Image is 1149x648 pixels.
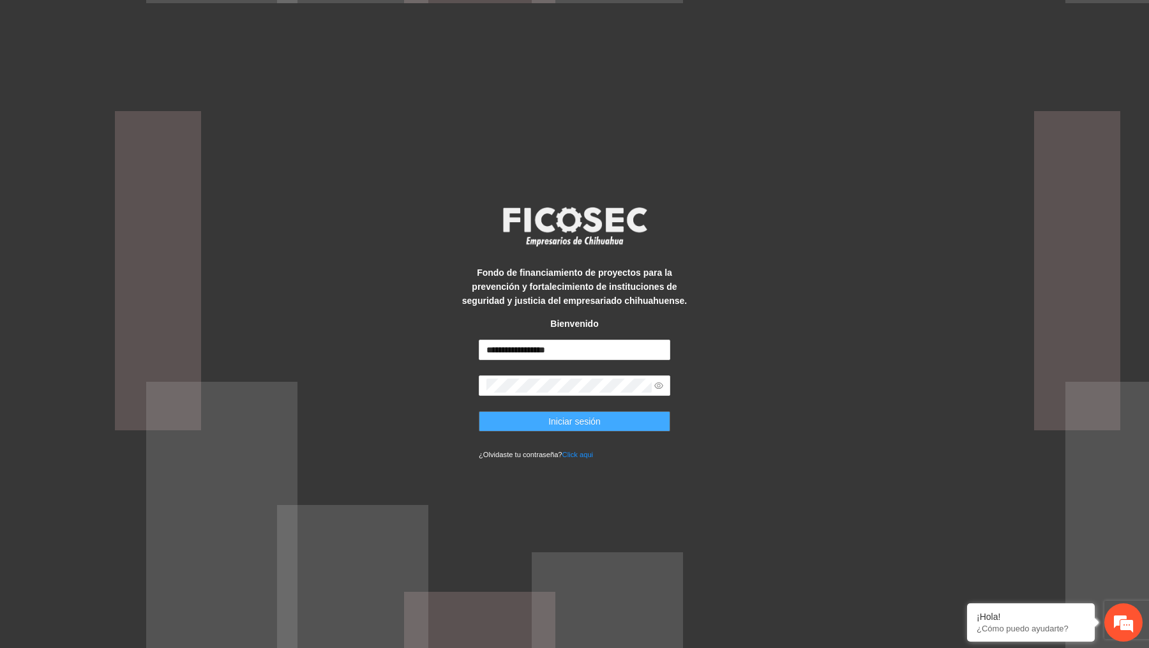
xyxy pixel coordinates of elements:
div: ¡Hola! [977,612,1085,622]
img: logo [495,203,654,250]
small: ¿Olvidaste tu contraseña? [479,451,593,458]
div: Minimizar ventana de chat en vivo [209,6,240,37]
button: Iniciar sesión [479,411,670,432]
span: eye [654,381,663,390]
span: Iniciar sesión [548,414,601,428]
p: ¿Cómo puedo ayudarte? [977,624,1085,633]
strong: Fondo de financiamiento de proyectos para la prevención y fortalecimiento de instituciones de seg... [462,267,687,306]
a: Click aqui [562,451,594,458]
div: Chatee con nosotros ahora [66,65,214,82]
strong: Bienvenido [550,319,598,329]
textarea: Escriba su mensaje y pulse “Intro” [6,349,243,393]
span: Estamos en línea. [74,170,176,299]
